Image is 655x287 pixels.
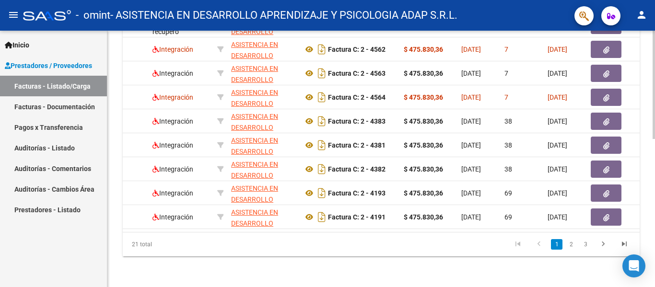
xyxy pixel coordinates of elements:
div: 30715015095 [231,135,295,155]
strong: $ 475.830,36 [404,165,443,173]
span: Integración [152,213,193,221]
strong: Factura C: 2 - 4191 [328,213,386,221]
a: 3 [580,239,591,250]
div: 30715015095 [231,207,295,227]
div: 21 total [123,232,224,256]
span: 7 [504,93,508,101]
span: Integración [152,117,193,125]
span: Integración [152,46,193,53]
li: page 2 [564,236,578,253]
mat-icon: person [636,9,647,21]
i: Descargar documento [316,138,328,153]
span: [DATE] [461,117,481,125]
strong: $ 475.830,36 [404,141,443,149]
strong: Factura C: 2 - 4563 [328,69,386,77]
span: Integración [152,189,193,197]
span: 38 [504,117,512,125]
i: Descargar documento [316,66,328,81]
span: [DATE] [461,165,481,173]
div: 30715015095 [231,87,295,107]
span: Prestadores / Proveedores [5,60,92,71]
mat-icon: menu [8,9,19,21]
span: [DATE] [548,46,567,53]
span: 38 [504,141,512,149]
strong: Factura C: 2 - 4382 [328,165,386,173]
span: Integración [152,93,193,101]
div: Open Intercom Messenger [622,254,645,277]
div: 30715015095 [231,39,295,59]
span: [DATE] [548,117,567,125]
i: Descargar documento [316,185,328,201]
strong: $ 475.830,36 [404,117,443,125]
span: [DATE] [461,46,481,53]
li: page 1 [550,236,564,253]
i: Descargar documento [316,209,328,225]
i: Descargar documento [316,42,328,57]
span: [DATE] [548,69,567,77]
span: Integración [152,165,193,173]
a: go to previous page [530,239,548,250]
span: ASISTENCIA EN DESARROLLO APRENDIZAJE Y PSICOLOGIA ADAP S.R.L. [231,208,289,260]
span: [DATE] [461,213,481,221]
span: 69 [504,189,512,197]
i: Descargar documento [316,161,328,177]
strong: $ 475.830,36 [404,213,443,221]
a: 1 [551,239,562,250]
span: ASISTENCIA EN DESARROLLO APRENDIZAJE Y PSICOLOGIA ADAP S.R.L. [231,184,289,236]
span: ASISTENCIA EN DESARROLLO APRENDIZAJE Y PSICOLOGIA ADAP S.R.L. [231,65,289,116]
strong: Factura C: 2 - 4193 [328,189,386,197]
strong: Factura C: 2 - 4383 [328,117,386,125]
span: 38 [504,165,512,173]
div: 30715015095 [231,111,295,131]
a: go to first page [509,239,527,250]
span: - omint [76,5,110,26]
span: [DATE] [461,93,481,101]
span: ASISTENCIA EN DESARROLLO APRENDIZAJE Y PSICOLOGIA ADAP S.R.L. [231,161,289,212]
span: 7 [504,46,508,53]
span: ASISTENCIA EN DESARROLLO APRENDIZAJE Y PSICOLOGIA ADAP S.R.L. [231,41,289,92]
strong: Factura C: 2 - 4562 [328,46,386,53]
strong: Factura C: 2 - 4564 [328,93,386,101]
span: ASISTENCIA EN DESARROLLO APRENDIZAJE Y PSICOLOGIA ADAP S.R.L. [231,89,289,140]
span: [DATE] [548,165,567,173]
a: go to next page [594,239,612,250]
span: - ASISTENCIA EN DESARROLLO APRENDIZAJE Y PSICOLOGIA ADAP S.R.L. [110,5,457,26]
span: ASISTENCIA EN DESARROLLO APRENDIZAJE Y PSICOLOGIA ADAP S.R.L. [231,137,289,188]
span: Integración [152,141,193,149]
strong: Factura C: 2 - 4381 [328,141,386,149]
span: 69 [504,213,512,221]
span: [DATE] [548,141,567,149]
li: page 3 [578,236,593,253]
div: 30715015095 [231,159,295,179]
i: Descargar documento [316,90,328,105]
span: 7 [504,69,508,77]
div: 30715015095 [231,63,295,83]
span: ASISTENCIA EN DESARROLLO APRENDIZAJE Y PSICOLOGIA ADAP S.R.L. [231,113,289,164]
span: Integración [152,69,193,77]
span: [DATE] [548,93,567,101]
strong: $ 475.830,36 [404,93,443,101]
strong: $ 475.830,36 [404,46,443,53]
strong: $ 475.830,36 [404,189,443,197]
i: Descargar documento [316,114,328,129]
a: 2 [565,239,577,250]
span: [DATE] [461,189,481,197]
span: [DATE] [461,69,481,77]
strong: $ 475.830,36 [404,69,443,77]
span: [DATE] [548,189,567,197]
span: [DATE] [461,141,481,149]
a: go to last page [615,239,633,250]
div: 30715015095 [231,183,295,203]
span: Inicio [5,40,29,50]
span: [DATE] [548,213,567,221]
